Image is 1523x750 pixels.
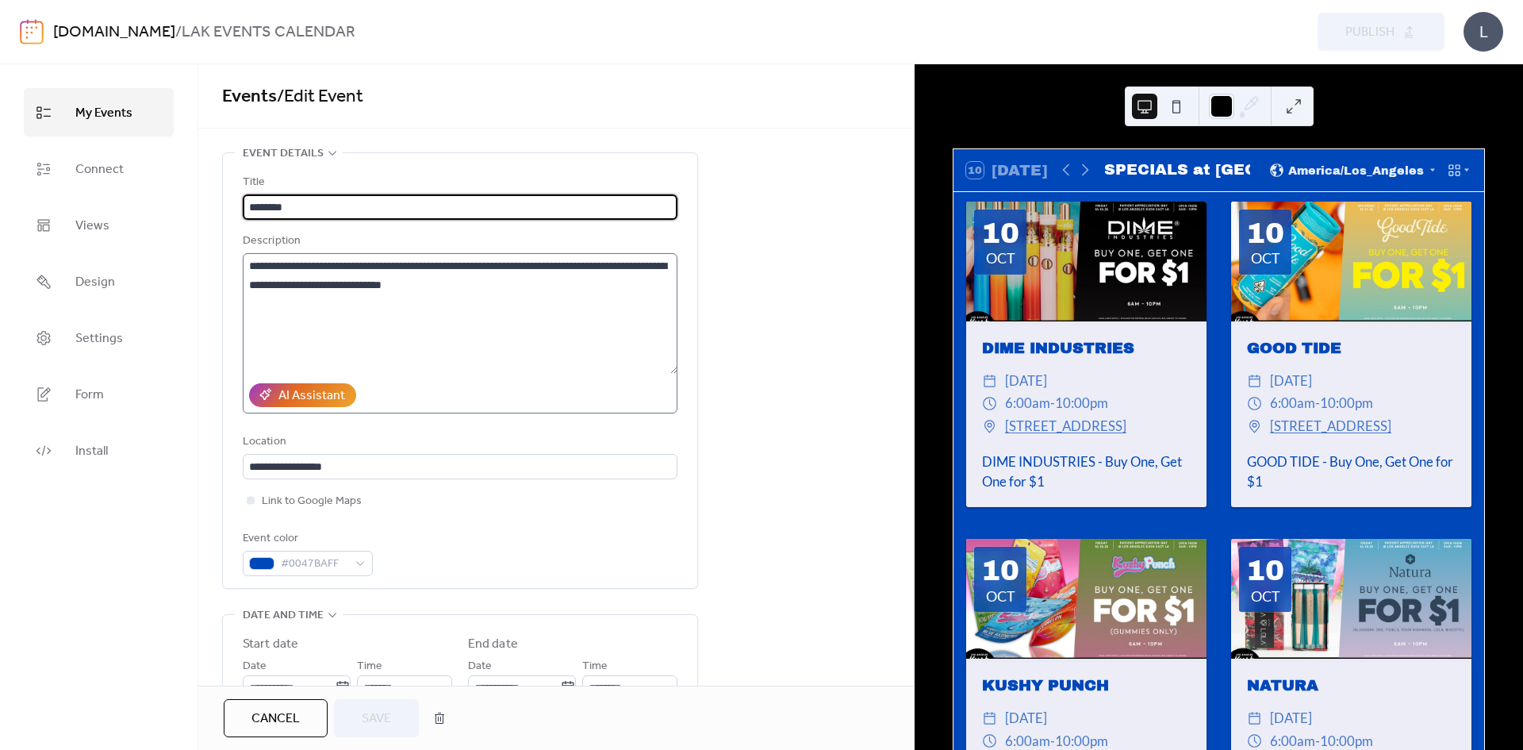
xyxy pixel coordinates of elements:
[224,699,328,737] button: Cancel
[24,257,174,306] a: Design
[982,370,997,393] div: ​
[75,383,104,407] span: Form
[1055,392,1108,415] span: 10:00pm
[24,201,174,249] a: Views
[986,251,1015,265] div: Oct
[357,657,382,676] span: Time
[582,657,608,676] span: Time
[982,392,997,415] div: ​
[981,556,1019,585] div: 10
[278,387,345,406] div: AI Assistant
[1050,392,1055,415] span: -
[966,337,1207,360] div: DIME INDUSTRIES
[75,326,123,351] span: Settings
[53,17,175,48] a: [DOMAIN_NAME]
[966,452,1207,491] div: DIME INDUSTRIES - Buy One, Get One for $1
[1270,370,1312,393] span: [DATE]
[1270,707,1312,730] span: [DATE]
[1270,392,1315,415] span: 6:00am
[1247,392,1262,415] div: ​
[1246,556,1284,585] div: 10
[1320,392,1373,415] span: 10:00pm
[982,707,997,730] div: ​
[986,589,1015,603] div: Oct
[251,710,300,729] span: Cancel
[222,79,277,114] a: Events
[1104,159,1250,182] div: SPECIALS at [GEOGRAPHIC_DATA]
[966,675,1207,698] div: KUSHY PUNCH
[1464,12,1503,52] div: L
[24,313,174,362] a: Settings
[1288,165,1424,176] span: America/Los_Angeles
[75,101,132,125] span: My Events
[249,383,356,407] button: AI Assistant
[262,492,362,511] span: Link to Google Maps
[243,433,674,452] div: Location
[243,144,324,163] span: Event details
[1270,415,1391,438] a: [STREET_ADDRESS]
[1247,707,1262,730] div: ​
[1231,452,1471,491] div: GOOD TIDE - Buy One, Get One for $1
[281,555,347,574] span: #0047BAFF
[982,415,997,438] div: ​
[243,606,324,625] span: Date and time
[1231,337,1471,360] div: GOOD TIDE
[182,17,355,48] b: LAK EVENTS CALENDAR
[1247,415,1262,438] div: ​
[24,88,174,137] a: My Events
[24,370,174,418] a: Form
[468,635,518,654] div: End date
[175,17,182,48] b: /
[468,657,492,676] span: Date
[75,213,109,238] span: Views
[1315,392,1320,415] span: -
[75,439,108,463] span: Install
[243,635,298,654] div: Start date
[75,157,124,182] span: Connect
[20,19,44,44] img: logo
[1247,370,1262,393] div: ​
[1251,251,1280,265] div: Oct
[24,144,174,193] a: Connect
[1005,392,1050,415] span: 6:00am
[243,529,370,548] div: Event color
[981,219,1019,248] div: 10
[243,657,267,676] span: Date
[243,232,674,251] div: Description
[243,173,674,192] div: Title
[1246,219,1284,248] div: 10
[1005,415,1126,438] a: [STREET_ADDRESS]
[1231,675,1471,698] div: NATURA
[24,426,174,475] a: Install
[1005,707,1047,730] span: [DATE]
[277,79,363,114] span: / Edit Event
[1005,370,1047,393] span: [DATE]
[1251,589,1280,603] div: Oct
[75,270,115,294] span: Design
